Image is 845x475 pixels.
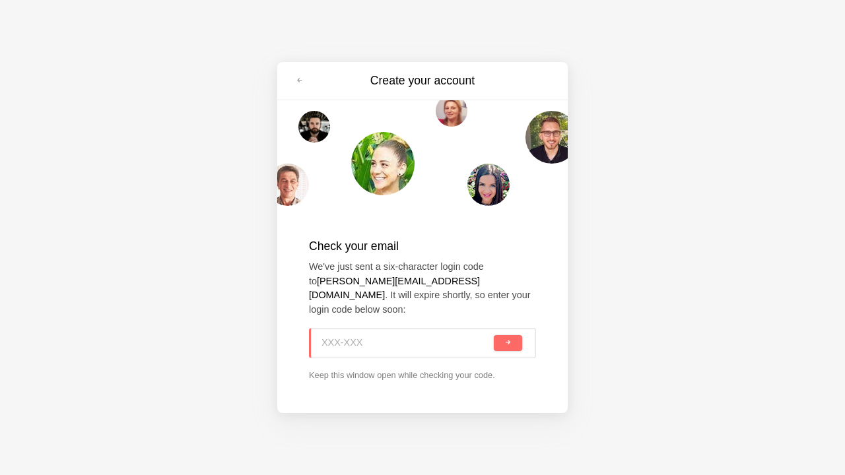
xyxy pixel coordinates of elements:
[309,260,536,317] p: We've just sent a six-character login code to . It will expire shortly, so enter your login code ...
[309,237,536,255] h2: Check your email
[309,369,536,381] p: Keep this window open while checking your code.
[309,276,480,301] strong: [PERSON_NAME][EMAIL_ADDRESS][DOMAIN_NAME]
[321,329,491,358] input: XXX-XXX
[312,73,533,89] h3: Create your account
